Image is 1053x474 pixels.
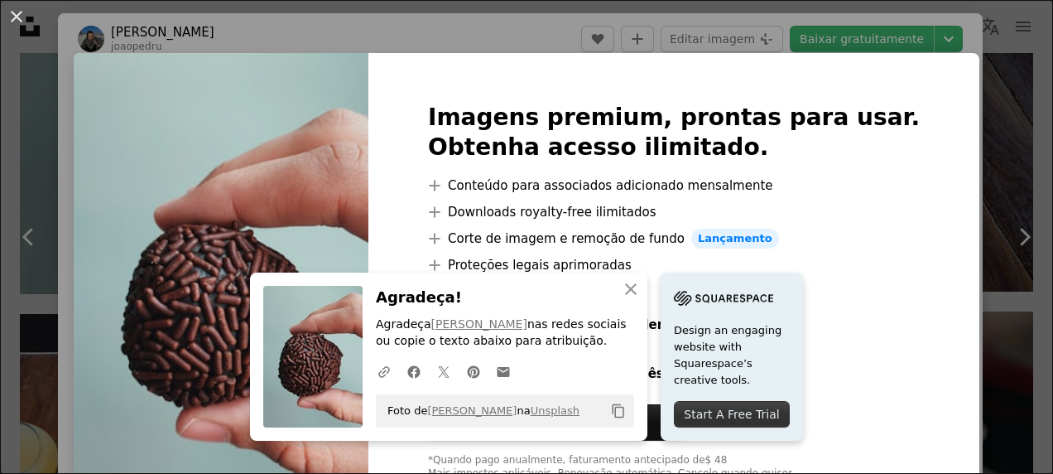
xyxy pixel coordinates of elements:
a: Compartilhar por e-mail [488,355,518,388]
a: Compartilhar no Twitter [429,355,459,388]
li: Conteúdo para associados adicionado mensalmente [428,176,920,196]
h2: Imagens premium, prontas para usar. Obtenha acesso ilimitado. [428,103,920,162]
a: Compartilhar no Pinterest [459,355,488,388]
div: Start A Free Trial [674,401,790,428]
li: Corte de imagem e remoção de fundo [428,229,920,249]
p: Agradeça nas redes sociais ou copie o texto abaixo para atribuição. [376,317,634,350]
h3: Agradeça! [376,286,634,310]
li: Downloads royalty-free ilimitados [428,202,920,222]
span: Foto de na [379,398,579,424]
span: Lançamento [691,229,779,249]
button: Copiar para a área de transferência [604,397,632,425]
a: [PERSON_NAME] [431,317,527,331]
img: file-1705255347840-230a6ab5bca9image [674,286,773,311]
a: Design an engaging website with Squarespace’s creative tools.Start A Free Trial [661,273,803,441]
li: Proteções legais aprimoradas [428,255,920,275]
a: [PERSON_NAME] [427,404,517,417]
a: Unsplash [531,404,579,417]
span: Design an engaging website with Squarespace’s creative tools. [674,322,790,389]
a: Compartilhar no Facebook [399,355,429,388]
